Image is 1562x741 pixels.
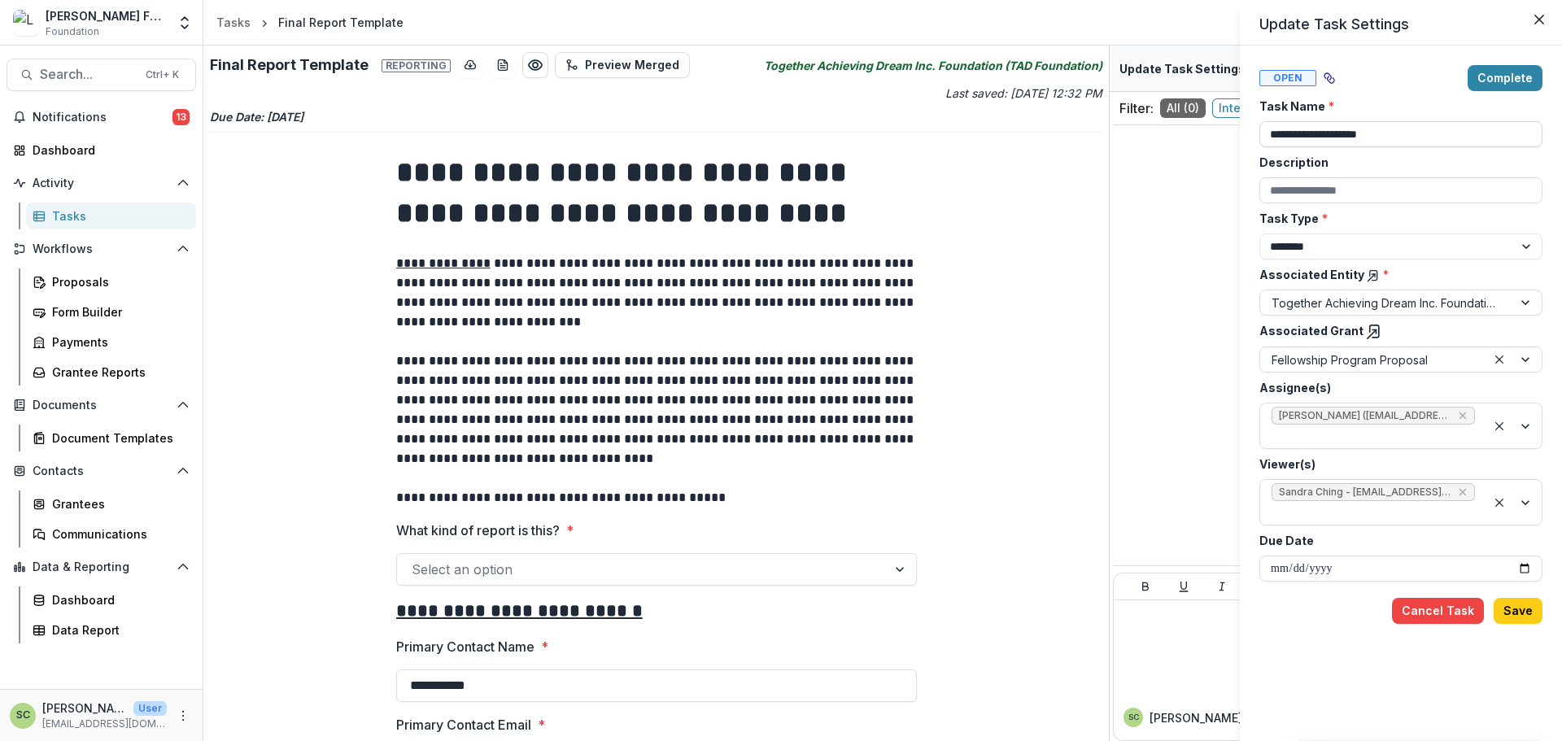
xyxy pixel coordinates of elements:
[1494,598,1542,624] button: Save
[1259,70,1316,86] span: Open
[1259,98,1533,115] label: Task Name
[1392,598,1484,624] button: Cancel Task
[1259,379,1533,396] label: Assignee(s)
[1259,532,1533,549] label: Due Date
[1279,410,1451,421] span: [PERSON_NAME] ([EMAIL_ADDRESS][DOMAIN_NAME])
[1490,416,1509,436] div: Clear selected options
[1490,493,1509,512] div: Clear selected options
[1490,350,1509,369] div: Clear selected options
[1259,154,1533,171] label: Description
[1456,408,1469,424] div: Remove Paul Conley (info@tadfoundation.org)
[1456,484,1469,500] div: Remove Sandra Ching - sching@lavellefund.org
[1259,322,1533,340] label: Associated Grant
[1468,65,1542,91] button: Complete
[1259,266,1533,283] label: Associated Entity
[1259,210,1533,227] label: Task Type
[1316,65,1342,91] button: View dependent tasks
[1279,486,1451,498] span: Sandra Ching - [EMAIL_ADDRESS][DOMAIN_NAME]
[1526,7,1552,33] button: Close
[1259,455,1533,473] label: Viewer(s)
